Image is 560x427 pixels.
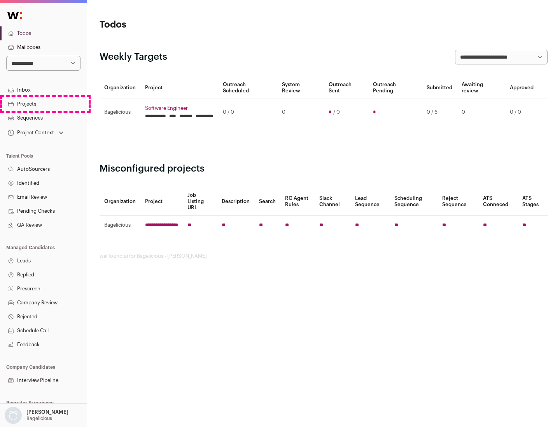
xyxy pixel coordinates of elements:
[100,51,167,63] h2: Weekly Targets
[100,99,140,126] td: Bagelicious
[5,407,22,424] img: nopic.png
[145,105,213,111] a: Software Engineer
[505,99,538,126] td: 0 / 0
[100,187,140,216] th: Organization
[390,187,437,216] th: Scheduling Sequence
[140,187,183,216] th: Project
[218,77,277,99] th: Outreach Scheduled
[217,187,254,216] th: Description
[6,130,54,136] div: Project Context
[277,77,324,99] th: System Review
[183,187,217,216] th: Job Listing URL
[324,77,369,99] th: Outreach Sent
[100,253,548,259] footer: wellfound:ai for Bagelicious - [PERSON_NAME]
[100,77,140,99] th: Organization
[140,77,218,99] th: Project
[518,187,548,216] th: ATS Stages
[6,127,65,138] button: Open dropdown
[100,216,140,235] td: Bagelicious
[277,99,324,126] td: 0
[218,99,277,126] td: 0 / 0
[478,187,517,216] th: ATS Conneced
[280,187,314,216] th: RC Agent Rules
[333,109,340,115] span: / 0
[254,187,280,216] th: Search
[315,187,350,216] th: Slack Channel
[437,187,479,216] th: Reject Sequence
[3,8,26,23] img: Wellfound
[100,163,548,175] h2: Misconfigured projects
[457,99,505,126] td: 0
[26,415,52,422] p: Bagelicious
[100,19,249,31] h1: Todos
[422,77,457,99] th: Submitted
[3,407,70,424] button: Open dropdown
[505,77,538,99] th: Approved
[422,99,457,126] td: 0 / 6
[457,77,505,99] th: Awaiting review
[26,409,68,415] p: [PERSON_NAME]
[350,187,390,216] th: Lead Sequence
[368,77,422,99] th: Outreach Pending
